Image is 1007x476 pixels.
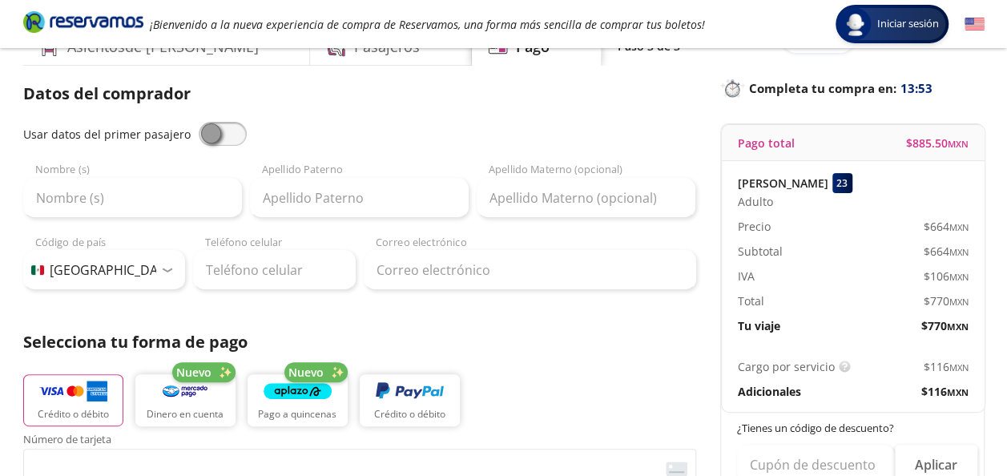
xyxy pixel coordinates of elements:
[947,321,969,333] small: MXN
[738,317,780,334] p: Tu viaje
[924,358,969,375] span: $ 116
[23,10,143,38] a: Brand Logo
[924,268,969,284] span: $ 106
[250,178,469,218] input: Apellido Paterno
[738,358,835,375] p: Cargo por servicio
[965,14,985,34] button: English
[23,127,191,142] span: Usar datos del primer pasajero
[949,221,969,233] small: MXN
[23,434,696,449] span: Número de tarjeta
[720,77,985,99] p: Completa tu compra en :
[23,178,242,218] input: Nombre (s)
[900,79,932,98] span: 13:53
[135,374,236,426] button: Dinero en cuenta
[23,330,696,354] p: Selecciona tu forma de pago
[23,82,696,106] p: Datos del comprador
[738,193,773,210] span: Adulto
[147,407,224,422] p: Dinero en cuenta
[949,271,969,283] small: MXN
[738,218,771,235] p: Precio
[258,407,336,422] p: Pago a quincenas
[949,246,969,258] small: MXN
[288,364,324,381] span: Nuevo
[248,374,348,426] button: Pago a quincenas
[738,243,783,260] p: Subtotal
[150,17,705,32] em: ¡Bienvenido a la nueva experiencia de compra de Reservamos, una forma más sencilla de comprar tus...
[921,317,969,334] span: $ 770
[31,265,44,275] img: MX
[949,296,969,308] small: MXN
[360,374,460,426] button: Crédito o débito
[23,10,143,34] i: Brand Logo
[23,374,123,426] button: Crédito o débito
[738,292,764,309] p: Total
[666,462,687,476] img: card
[738,383,801,400] p: Adicionales
[477,178,695,218] input: Apellido Materno (opcional)
[924,218,969,235] span: $ 664
[947,386,969,398] small: MXN
[374,407,445,422] p: Crédito o débito
[738,135,795,151] p: Pago total
[871,16,945,32] span: Iniciar sesión
[924,292,969,309] span: $ 770
[38,407,109,422] p: Crédito o débito
[924,243,969,260] span: $ 664
[948,138,969,150] small: MXN
[738,268,755,284] p: IVA
[193,250,356,290] input: Teléfono celular
[737,421,969,437] p: ¿Tienes un código de descuento?
[949,361,969,373] small: MXN
[738,175,828,192] p: [PERSON_NAME]
[906,135,969,151] span: $ 885.50
[921,383,969,400] span: $ 116
[364,250,696,290] input: Correo electrónico
[832,173,852,193] div: 23
[176,364,211,381] span: Nuevo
